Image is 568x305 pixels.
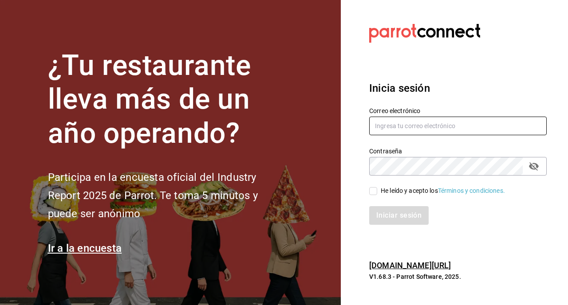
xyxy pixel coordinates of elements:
[369,148,547,154] label: Contraseña
[48,168,288,223] h2: Participa en la encuesta oficial del Industry Report 2025 de Parrot. Te toma 5 minutos y puede se...
[369,261,451,270] a: [DOMAIN_NAME][URL]
[369,80,547,96] h3: Inicia sesión
[369,117,547,135] input: Ingresa tu correo electrónico
[369,107,547,113] label: Correo electrónico
[438,187,505,194] a: Términos y condiciones.
[381,186,505,196] div: He leído y acepto los
[48,242,122,254] a: Ir a la encuesta
[369,272,547,281] p: V1.68.3 - Parrot Software, 2025.
[48,49,288,151] h1: ¿Tu restaurante lleva más de un año operando?
[526,159,541,174] button: passwordField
